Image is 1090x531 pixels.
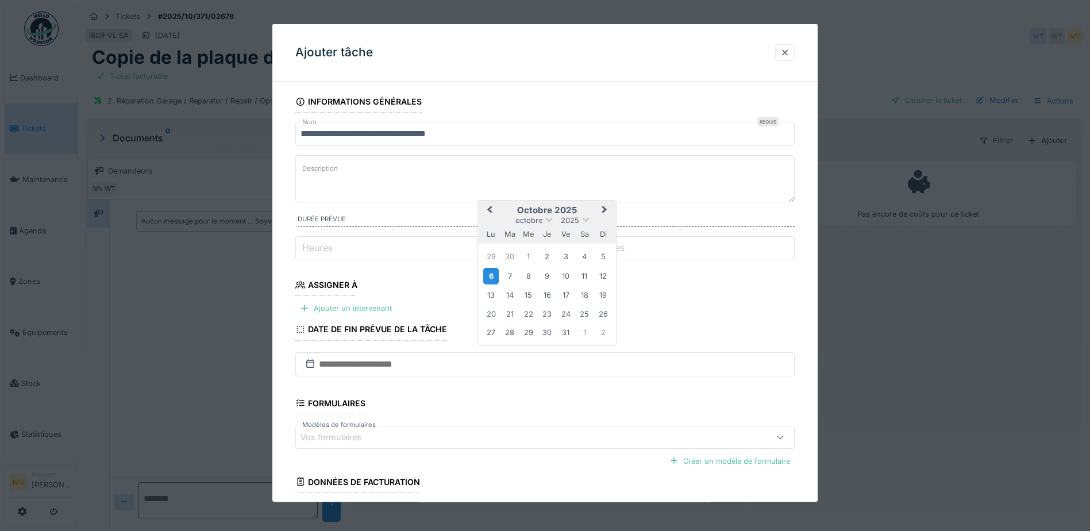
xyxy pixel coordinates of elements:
[595,226,611,242] div: dimanche
[521,306,536,321] div: Choose mercredi 22 octobre 2025
[521,325,536,340] div: Choose mercredi 29 octobre 2025
[502,268,518,283] div: Choose mardi 7 octobre 2025
[558,249,573,264] div: Choose vendredi 3 octobre 2025
[540,325,555,340] div: Choose jeudi 30 octobre 2025
[502,287,518,303] div: Choose mardi 14 octobre 2025
[595,268,611,283] div: Choose dimanche 12 octobre 2025
[595,325,611,340] div: Choose dimanche 2 novembre 2025
[295,301,396,316] div: Ajouter un intervenant
[540,268,555,283] div: Choose jeudi 9 octobre 2025
[295,45,373,60] h3: Ajouter tâche
[502,249,518,264] div: Choose mardi 30 septembre 2025
[558,226,573,242] div: vendredi
[577,226,592,242] div: samedi
[479,201,498,220] button: Previous Month
[561,216,579,224] span: 2025
[595,306,611,321] div: Choose dimanche 26 octobre 2025
[295,394,365,414] div: Formulaires
[577,306,592,321] div: Choose samedi 25 octobre 2025
[540,287,555,303] div: Choose jeudi 16 octobre 2025
[295,473,420,492] div: Données de facturation
[478,205,616,215] h2: octobre 2025
[540,226,555,242] div: jeudi
[577,287,592,303] div: Choose samedi 18 octobre 2025
[482,247,613,341] div: Month octobre, 2025
[540,249,555,264] div: Choose jeudi 2 octobre 2025
[577,325,592,340] div: Choose samedi 1 novembre 2025
[502,325,518,340] div: Choose mardi 28 octobre 2025
[298,214,795,227] label: Durée prévue
[483,249,499,264] div: Choose lundi 29 septembre 2025
[521,287,536,303] div: Choose mercredi 15 octobre 2025
[295,93,422,113] div: Informations générales
[483,325,499,340] div: Choose lundi 27 octobre 2025
[300,420,378,429] label: Modèles de formulaires
[295,276,357,296] div: Assigner à
[483,226,499,242] div: lundi
[540,306,555,321] div: Choose jeudi 23 octobre 2025
[558,325,573,340] div: Choose vendredi 31 octobre 2025
[300,161,340,176] label: Description
[483,267,499,284] div: Choose lundi 6 octobre 2025
[577,249,592,264] div: Choose samedi 4 octobre 2025
[502,226,518,242] div: mardi
[502,306,518,321] div: Choose mardi 21 octobre 2025
[558,287,573,303] div: Choose vendredi 17 octobre 2025
[596,201,615,220] button: Next Month
[558,268,573,283] div: Choose vendredi 10 octobre 2025
[295,321,447,340] div: Date de fin prévue de la tâche
[521,268,536,283] div: Choose mercredi 8 octobre 2025
[577,268,592,283] div: Choose samedi 11 octobre 2025
[483,306,499,321] div: Choose lundi 20 octobre 2025
[300,117,319,127] label: Nom
[515,216,542,224] span: octobre
[300,241,335,255] label: Heures
[521,249,536,264] div: Choose mercredi 1 octobre 2025
[301,430,378,443] div: Vos formulaires
[521,226,536,242] div: mercredi
[595,249,611,264] div: Choose dimanche 5 octobre 2025
[558,306,573,321] div: Choose vendredi 24 octobre 2025
[483,287,499,303] div: Choose lundi 13 octobre 2025
[757,117,779,126] div: Requis
[595,287,611,303] div: Choose dimanche 19 octobre 2025
[665,453,795,468] div: Créer un modèle de formulaire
